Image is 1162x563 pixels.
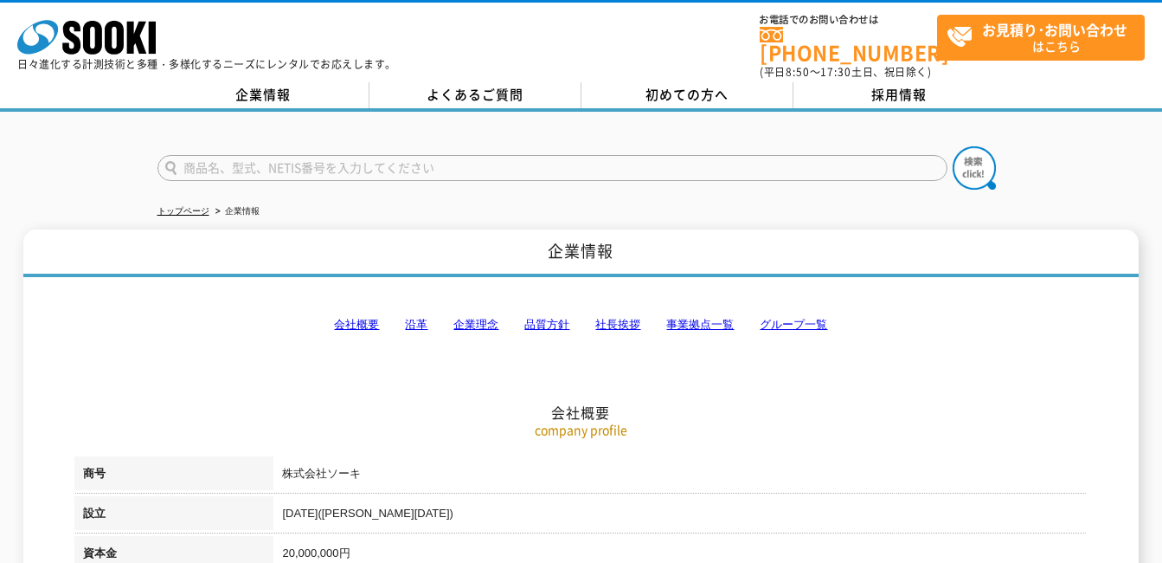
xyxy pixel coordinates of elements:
a: 企業情報 [157,82,369,108]
th: 商号 [74,456,273,496]
a: 沿革 [405,318,427,331]
img: btn_search.png [953,146,996,190]
a: [PHONE_NUMBER] [760,27,937,62]
span: 8:50 [786,64,810,80]
th: 設立 [74,496,273,536]
input: 商品名、型式、NETIS番号を入力してください [157,155,947,181]
p: company profile [74,421,1087,439]
span: 17:30 [820,64,851,80]
li: 企業情報 [212,203,260,221]
a: 会社概要 [334,318,379,331]
span: お電話でのお問い合わせは [760,15,937,25]
a: よくあるご質問 [369,82,581,108]
td: 株式会社ソーキ [273,456,1087,496]
h2: 会社概要 [74,230,1087,422]
a: 企業理念 [453,318,498,331]
strong: お見積り･お問い合わせ [982,19,1127,40]
span: (平日 ～ 土日、祝日除く) [760,64,931,80]
span: はこちら [947,16,1144,59]
td: [DATE]([PERSON_NAME][DATE]) [273,496,1087,536]
h1: 企業情報 [23,230,1139,277]
a: お見積り･お問い合わせはこちら [937,15,1145,61]
a: トップページ [157,206,209,216]
span: 初めての方へ [645,85,729,104]
a: 品質方針 [524,318,569,331]
a: 事業拠点一覧 [666,318,734,331]
a: グループ一覧 [760,318,827,331]
a: 初めての方へ [581,82,793,108]
p: 日々進化する計測技術と多種・多様化するニーズにレンタルでお応えします。 [17,59,396,69]
a: 採用情報 [793,82,1005,108]
a: 社長挨拶 [595,318,640,331]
